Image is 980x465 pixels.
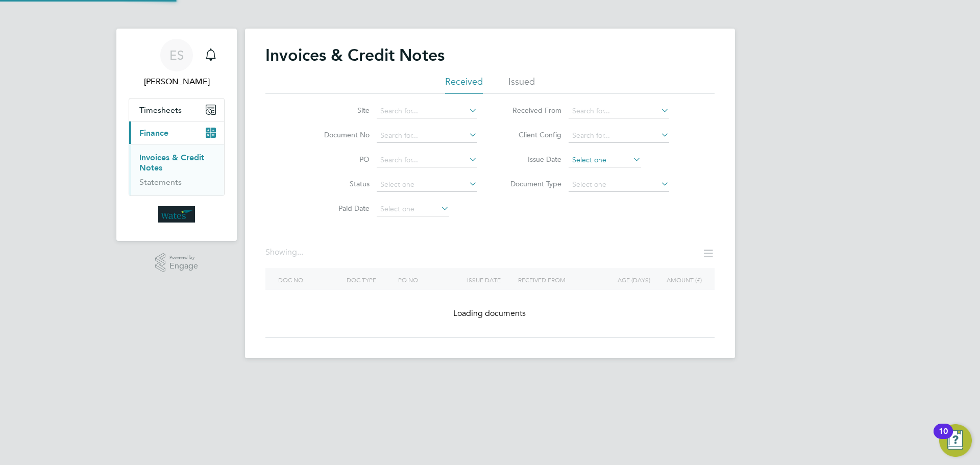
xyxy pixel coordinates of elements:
label: Received From [503,106,561,115]
a: Go to home page [129,206,225,223]
input: Search for... [569,129,669,143]
label: Issue Date [503,155,561,164]
a: Statements [139,177,182,187]
button: Timesheets [129,99,224,121]
span: Emily Summerfield [129,76,225,88]
input: Select one [377,178,477,192]
input: Select one [377,202,449,216]
span: ... [297,247,303,257]
h2: Invoices & Credit Notes [265,45,445,65]
a: Invoices & Credit Notes [139,153,204,173]
span: Engage [169,262,198,271]
input: Search for... [377,129,477,143]
input: Search for... [377,104,477,118]
a: Powered byEngage [155,253,199,273]
span: Finance [139,128,168,138]
input: Search for... [377,153,477,167]
button: Open Resource Center, 10 new notifications [939,424,972,457]
input: Select one [569,153,641,167]
li: Received [445,76,483,94]
div: 10 [939,431,948,445]
div: Finance [129,144,224,195]
li: Issued [508,76,535,94]
div: Showing [265,247,305,258]
input: Select one [569,178,669,192]
label: Status [311,179,370,188]
button: Finance [129,121,224,144]
label: Site [311,106,370,115]
label: Document No [311,130,370,139]
nav: Main navigation [116,29,237,241]
input: Search for... [569,104,669,118]
span: ES [169,48,184,62]
span: Powered by [169,253,198,262]
label: Paid Date [311,204,370,213]
label: Client Config [503,130,561,139]
span: Timesheets [139,105,182,115]
img: wates-logo-retina.png [158,206,195,223]
a: ES[PERSON_NAME] [129,39,225,88]
label: Document Type [503,179,561,188]
label: PO [311,155,370,164]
